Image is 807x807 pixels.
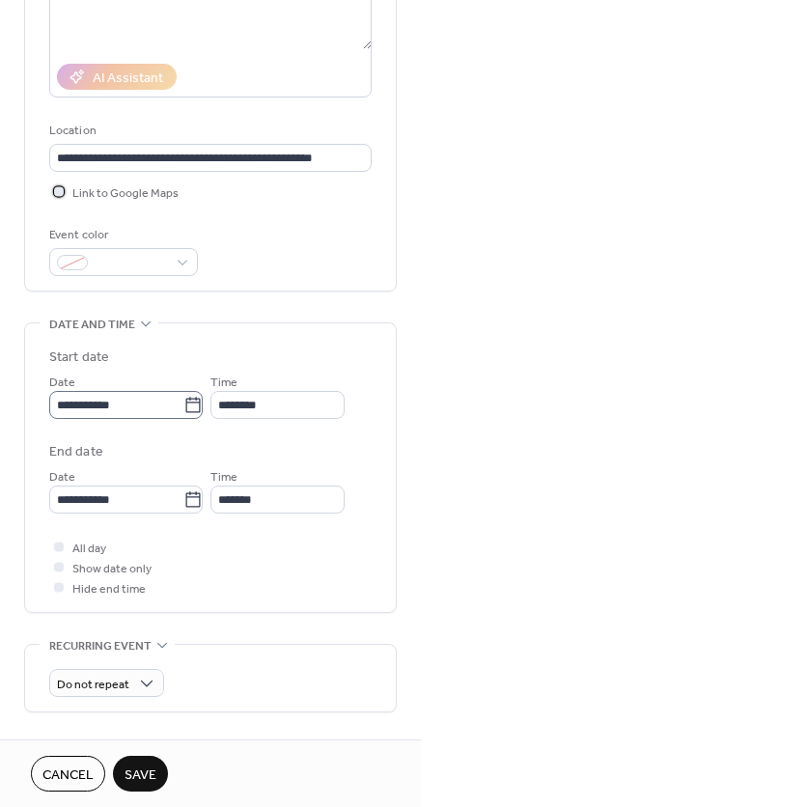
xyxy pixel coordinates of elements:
[49,442,103,462] div: End date
[31,756,105,792] button: Cancel
[49,121,368,141] div: Location
[49,315,135,335] span: Date and time
[49,636,152,656] span: Recurring event
[72,183,179,204] span: Link to Google Maps
[49,373,75,393] span: Date
[210,373,237,393] span: Time
[125,765,156,786] span: Save
[210,467,237,487] span: Time
[113,756,168,792] button: Save
[49,467,75,487] span: Date
[42,765,94,786] span: Cancel
[57,674,129,696] span: Do not repeat
[49,348,109,368] div: Start date
[49,736,125,756] span: Event image
[72,579,146,599] span: Hide end time
[72,559,152,579] span: Show date only
[72,539,106,559] span: All day
[49,225,194,245] div: Event color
